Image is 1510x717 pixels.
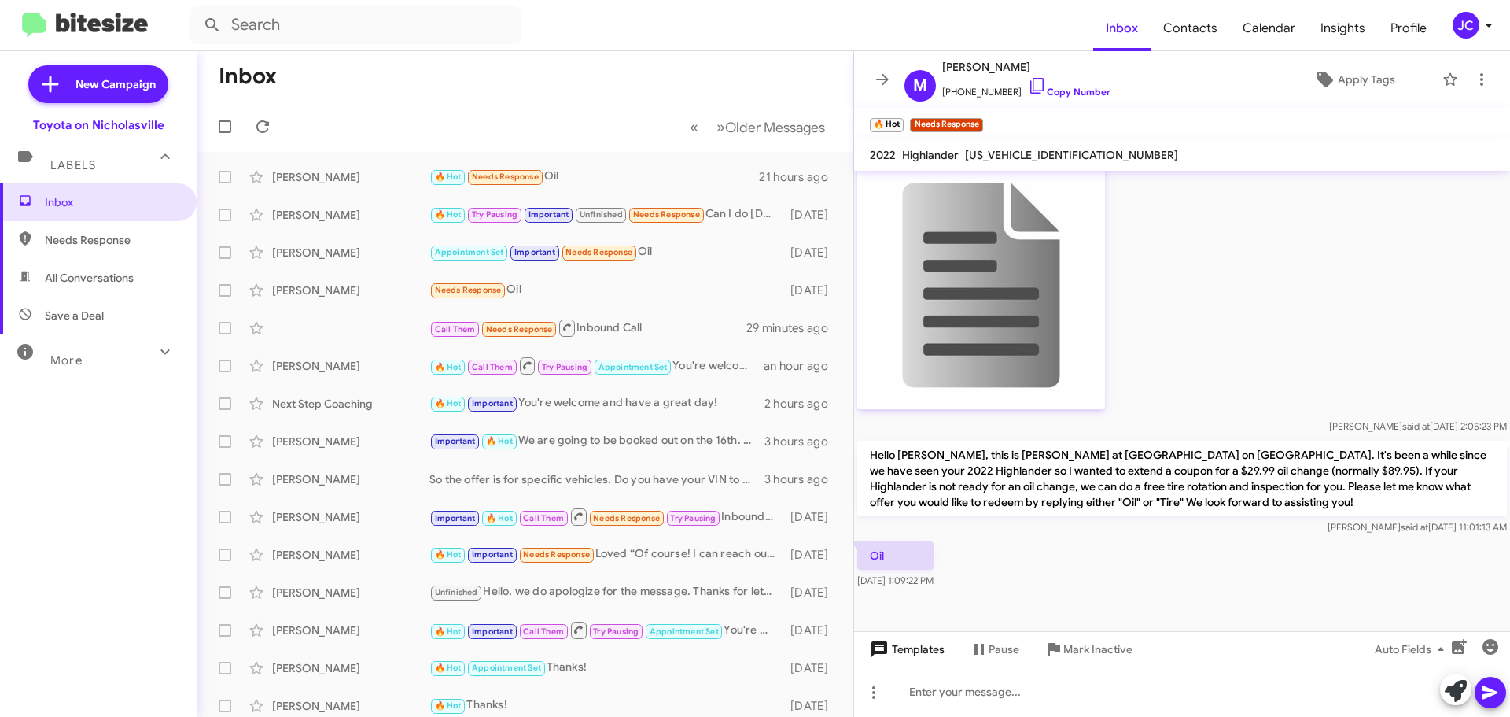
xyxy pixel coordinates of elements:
div: Inbound Call [429,507,783,527]
span: Needs Response [523,549,590,560]
div: [DATE] [783,698,841,714]
span: Important [472,398,513,408]
div: 3 hours ago [764,471,841,487]
span: Important [514,247,555,257]
span: 🔥 Hot [435,626,462,637]
span: Try Pausing [670,513,716,523]
span: New Campaign [75,76,156,92]
span: Templates [867,635,945,663]
a: Calendar [1230,6,1308,51]
span: [PERSON_NAME] [DATE] 2:05:23 PM [1329,420,1507,432]
span: Call Them [435,324,476,334]
div: [DATE] [783,283,841,298]
span: Appointment Set [472,663,541,673]
span: [US_VEHICLE_IDENTIFICATION_NUMBER] [965,148,1178,162]
span: Apply Tags [1338,65,1395,94]
img: 9k= [857,161,1105,409]
span: Contacts [1151,6,1230,51]
span: Unfinished [580,209,623,220]
div: [PERSON_NAME] [272,623,429,638]
a: Copy Number [1028,86,1110,98]
a: New Campaign [28,65,168,103]
div: You're welcome and have a great day! [429,356,764,375]
div: 3 hours ago [764,434,841,449]
span: Important [472,549,513,560]
div: 29 minutes ago [746,320,841,336]
span: All Conversations [45,270,134,286]
div: You're welcome and have a great day! [429,620,783,640]
span: Needs Response [486,324,553,334]
div: [PERSON_NAME] [272,660,429,676]
span: Needs Response [45,232,179,248]
nav: Page navigation example [681,111,834,143]
span: Pause [989,635,1019,663]
span: Try Pausing [542,362,587,372]
span: Important [528,209,569,220]
div: [DATE] [783,245,841,261]
span: Older Messages [725,119,825,136]
div: [PERSON_NAME] [272,547,429,563]
span: Needs Response [565,247,632,257]
div: We are going to be booked out on the 16th. Would another day for you? [429,432,764,450]
div: You're welcome and have a great day! [429,394,764,412]
div: Oil [429,281,783,299]
span: Important [472,626,513,637]
div: [DATE] [783,660,841,676]
span: Insights [1308,6,1378,51]
div: [PERSON_NAME] [272,698,429,714]
span: 🔥 Hot [435,172,462,182]
span: » [716,117,725,137]
div: JC [1453,12,1479,39]
div: Loved “Of course! I can reach out later on!” [429,545,783,564]
div: Thanks! [429,659,783,677]
span: Important [435,513,476,523]
div: [PERSON_NAME] [272,358,429,374]
div: 21 hours ago [759,169,841,185]
span: said at [1401,521,1428,533]
div: [PERSON_NAME] [272,245,429,261]
div: [DATE] [783,207,841,223]
button: Pause [957,635,1032,663]
div: Hello, we do apologize for the message. Thanks for letting us know, we will update our records! H... [429,583,783,601]
small: 🔥 Hot [870,118,904,132]
a: Profile [1378,6,1439,51]
span: 2022 [870,148,896,162]
span: 🔥 Hot [435,549,462,560]
div: [DATE] [783,623,841,638]
span: Needs Response [435,285,502,295]
span: Important [435,436,476,446]
span: [PERSON_NAME] [DATE] 11:01:13 AM [1328,521,1507,533]
button: Previous [680,111,708,143]
button: Apply Tags [1273,65,1434,94]
div: [DATE] [783,509,841,525]
span: 🔥 Hot [435,362,462,372]
small: Needs Response [910,118,982,132]
span: Mark Inactive [1063,635,1132,663]
span: Try Pausing [593,626,639,637]
div: Inbound Call [429,318,746,338]
a: Inbox [1093,6,1151,51]
span: Auto Fields [1375,635,1450,663]
span: said at [1402,420,1430,432]
span: [PHONE_NUMBER] [942,76,1110,100]
span: 🔥 Hot [486,436,513,446]
h1: Inbox [219,64,277,89]
button: Auto Fields [1362,635,1463,663]
div: [PERSON_NAME] [272,509,429,525]
span: 🔥 Hot [435,663,462,673]
button: Mark Inactive [1032,635,1145,663]
span: Needs Response [472,172,539,182]
span: 🔥 Hot [435,398,462,408]
span: M [913,73,927,98]
span: Call Them [472,362,513,372]
div: Can I do [DATE] at 1? [429,205,783,224]
div: [PERSON_NAME] [272,434,429,449]
span: Needs Response [593,513,660,523]
div: Toyota on Nicholasville [33,117,164,133]
span: Call Them [523,513,564,523]
span: « [690,117,698,137]
p: Oil [857,541,934,570]
span: 🔥 Hot [435,700,462,711]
